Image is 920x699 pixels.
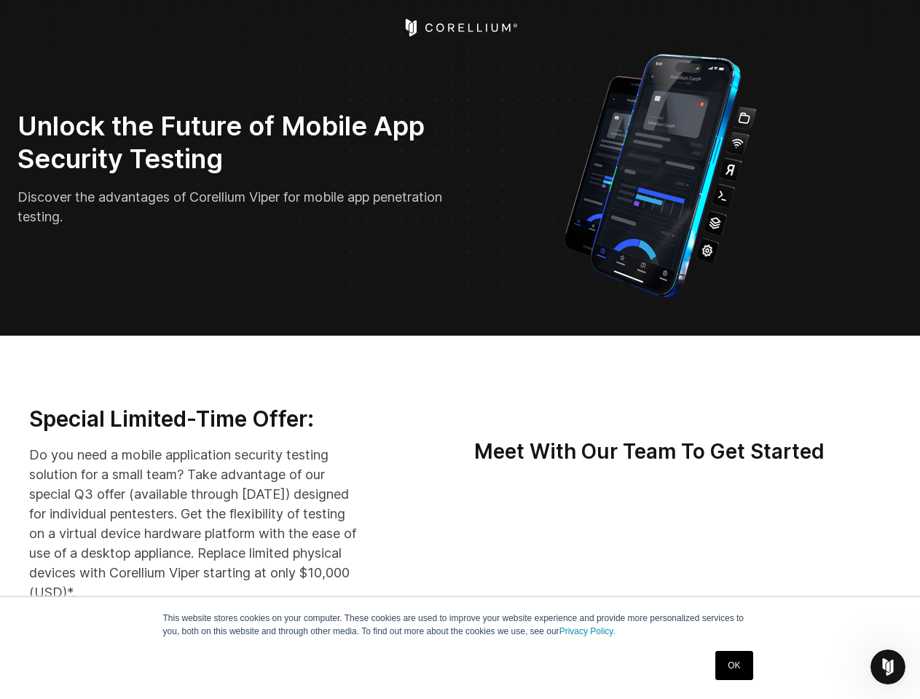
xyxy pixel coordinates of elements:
h3: Special Limited-Time Offer: [29,406,360,433]
strong: Meet With Our Team To Get Started [474,439,825,464]
a: OK [715,651,752,680]
span: Discover the advantages of Corellium Viper for mobile app penetration testing. [17,189,442,224]
img: Corellium_VIPER_Hero_1_1x [551,47,770,301]
a: Corellium Home [402,19,518,36]
iframe: Intercom live chat [870,649,905,684]
h2: Unlock the Future of Mobile App Security Testing [17,110,450,175]
p: This website stores cookies on your computer. These cookies are used to improve your website expe... [163,612,758,638]
a: Privacy Policy. [559,626,616,636]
